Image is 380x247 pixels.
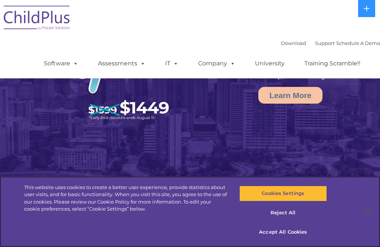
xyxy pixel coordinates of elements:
a: Learn More [258,87,322,104]
a: Assessments [91,56,153,71]
div: This website uses cookies to create a better user experience, provide statistics about user visit... [24,184,228,213]
button: Close [360,203,376,219]
a: Software [36,56,86,71]
a: Download [281,40,306,46]
button: Cookies Settings [239,186,327,201]
a: IT [158,56,186,71]
a: Training Scramble!! [297,56,368,71]
button: Accept All Cookies [239,224,327,240]
a: Support [315,40,335,46]
button: Reject All [239,205,327,221]
a: University [248,56,292,71]
a: Schedule A Demo [336,40,380,46]
font: | [281,40,380,46]
a: Company [191,56,243,71]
